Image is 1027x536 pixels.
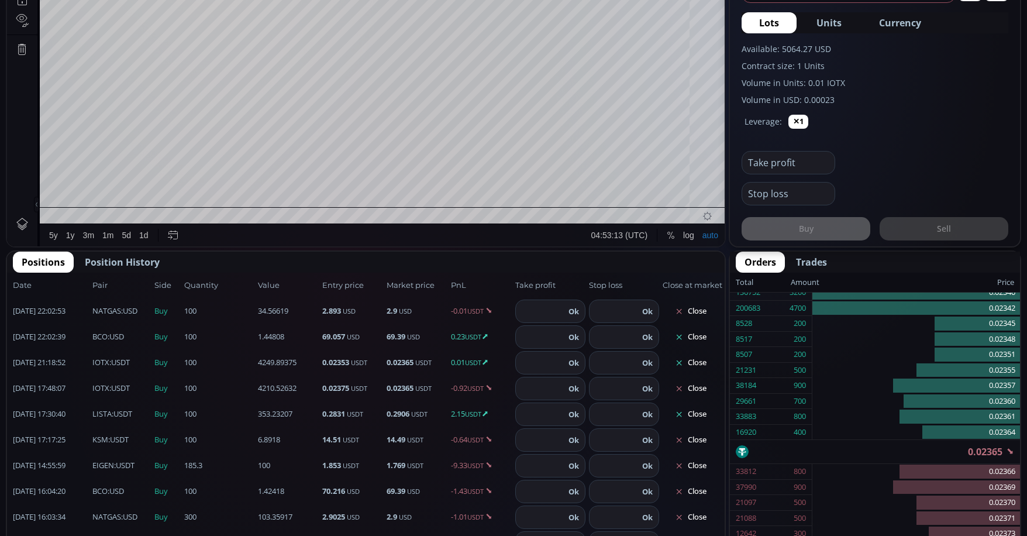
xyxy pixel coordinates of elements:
[92,357,130,369] span: :USDT
[184,408,254,420] span: 100
[184,460,254,472] span: 185.3
[154,460,181,472] span: Buy
[13,252,74,273] button: Positions
[663,405,719,424] button: Close
[639,434,656,446] button: Ok
[565,511,583,524] button: Ok
[95,513,106,523] div: 1m
[92,331,124,343] span: :USD
[730,440,1020,463] div: 0.02365
[13,408,89,420] span: [DATE] 17:30:40
[13,383,89,394] span: [DATE] 17:48:07
[92,460,135,472] span: :USDT
[736,252,785,273] button: Orders
[676,513,687,523] div: log
[759,16,779,30] span: Lots
[812,495,1020,511] div: 0.02370
[451,357,512,369] span: 0.01
[407,332,420,341] small: USD
[92,357,109,367] b: IOTX
[451,331,512,343] span: 0.23
[565,305,583,318] button: Ok
[184,434,254,446] span: 100
[465,410,481,418] small: USDT
[861,12,939,33] button: Currency
[796,255,827,269] span: Trades
[736,332,752,347] div: 8517
[812,347,1020,363] div: 0.02351
[258,486,319,497] span: 1.42418
[387,408,409,419] b: 0.2906
[249,29,254,37] div: C
[154,511,181,523] span: Buy
[322,357,349,367] b: 0.02353
[92,511,121,522] b: NATGAS
[467,384,484,393] small: USDT
[387,357,413,367] b: 0.02365
[565,331,583,343] button: Ok
[639,485,656,498] button: Ok
[322,486,345,496] b: 70.216
[22,255,65,269] span: Positions
[139,29,145,37] div: O
[92,486,124,497] span: :USD
[157,6,191,16] div: Compare
[565,408,583,421] button: Ok
[13,357,89,369] span: [DATE] 21:18:52
[742,12,797,33] button: Lots
[791,275,819,290] div: Amount
[59,513,68,523] div: 1y
[745,115,782,128] label: Leverage:
[639,382,656,395] button: Ok
[184,357,254,369] span: 100
[13,331,89,343] span: [DATE] 22:02:39
[415,358,432,367] small: USDT
[742,77,1008,89] label: Volume in Units: 0.01 IOTX
[467,307,484,315] small: USDT
[879,16,921,30] span: Currency
[411,410,428,418] small: USDT
[415,384,432,393] small: USDT
[154,331,181,343] span: Buy
[154,305,181,317] span: Buy
[736,394,756,409] div: 29661
[451,460,512,472] span: -9.33
[465,358,481,367] small: USDT
[42,513,51,523] div: 5y
[13,305,89,317] span: [DATE] 22:02:53
[99,6,105,16] div: D
[92,434,108,445] b: KSM
[736,464,756,479] div: 33812
[663,328,719,346] button: Close
[68,42,93,51] div: 4.897M
[258,280,319,291] span: Value
[92,460,114,470] b: EIGEN
[92,305,121,316] b: NATGAS
[794,511,806,526] div: 500
[812,409,1020,425] div: 0.02361
[794,464,806,479] div: 800
[85,255,160,269] span: Position History
[407,461,423,470] small: USDT
[347,332,360,341] small: USD
[794,378,806,393] div: 900
[812,301,1020,317] div: 0.02342
[132,513,142,523] div: 1d
[119,27,129,37] div: Market open
[742,94,1008,106] label: Volume in USD: 0.00023
[745,255,776,269] span: Orders
[218,6,254,16] div: Indicators
[736,511,756,526] div: 21088
[399,307,412,315] small: USD
[736,275,791,290] div: Total
[736,480,756,495] div: 37990
[347,513,360,521] small: USD
[13,486,89,497] span: [DATE] 16:04:20
[399,513,412,521] small: USD
[387,383,413,393] b: 0.02365
[787,252,836,273] button: Trades
[812,464,1020,480] div: 0.02366
[663,482,719,501] button: Close
[639,331,656,343] button: Ok
[184,305,254,317] span: 100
